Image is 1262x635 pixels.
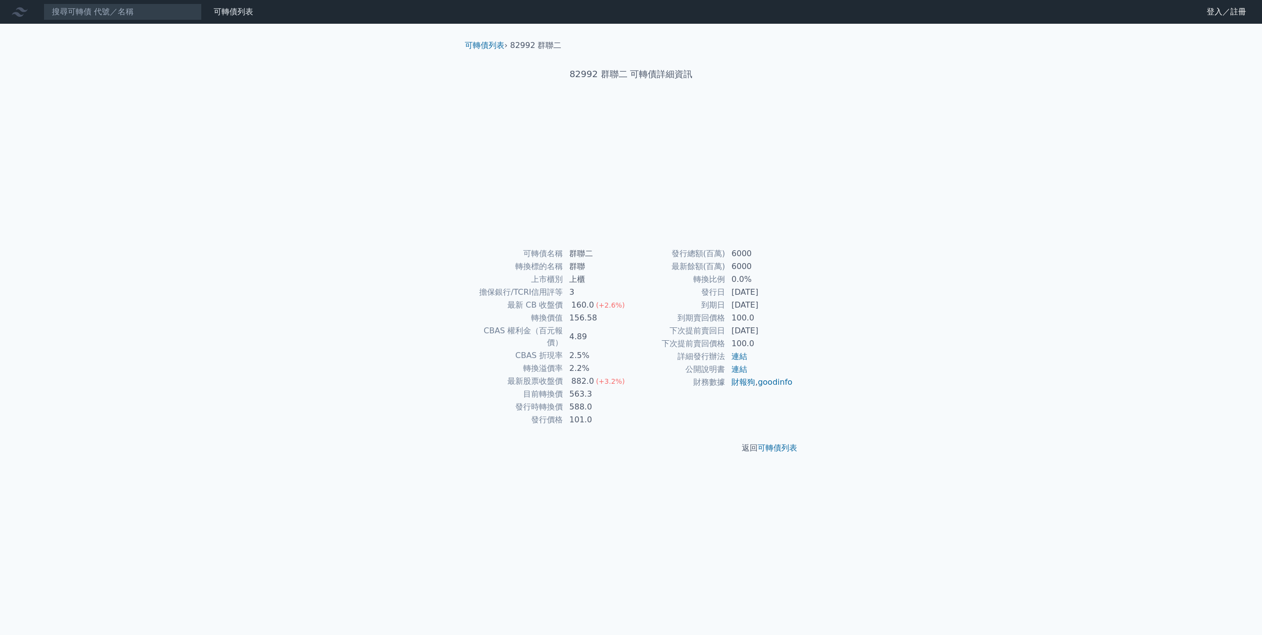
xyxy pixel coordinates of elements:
td: 擔保銀行/TCRI信用評等 [469,286,563,299]
td: 轉換價值 [469,312,563,324]
td: 目前轉換價 [469,388,563,401]
a: goodinfo [758,377,792,387]
li: › [465,40,507,51]
td: 上市櫃別 [469,273,563,286]
td: 最新 CB 收盤價 [469,299,563,312]
td: 發行時轉換價 [469,401,563,413]
td: 轉換標的名稱 [469,260,563,273]
td: 到期日 [631,299,725,312]
td: 詳細發行辦法 [631,350,725,363]
td: CBAS 折現率 [469,349,563,362]
td: 156.58 [563,312,631,324]
td: 轉換比例 [631,273,725,286]
p: 返回 [457,442,805,454]
td: , [725,376,793,389]
span: (+2.6%) [596,301,625,309]
a: 財報狗 [731,377,755,387]
td: 100.0 [725,312,793,324]
input: 搜尋可轉債 代號／名稱 [44,3,202,20]
td: [DATE] [725,299,793,312]
a: 可轉債列表 [758,443,797,453]
li: 82992 群聯二 [510,40,562,51]
td: 100.0 [725,337,793,350]
div: 160.0 [569,299,596,311]
td: 101.0 [563,413,631,426]
td: 6000 [725,247,793,260]
td: 4.89 [563,324,631,349]
td: 3 [563,286,631,299]
td: 2.5% [563,349,631,362]
a: 可轉債列表 [465,41,504,50]
a: 登入／註冊 [1199,4,1254,20]
td: 0.0% [725,273,793,286]
span: (+3.2%) [596,377,625,385]
td: 588.0 [563,401,631,413]
td: 最新股票收盤價 [469,375,563,388]
td: 最新餘額(百萬) [631,260,725,273]
td: CBAS 權利金（百元報價） [469,324,563,349]
td: 2.2% [563,362,631,375]
td: 上櫃 [563,273,631,286]
td: 轉換溢價率 [469,362,563,375]
td: 財務數據 [631,376,725,389]
td: 發行日 [631,286,725,299]
td: [DATE] [725,286,793,299]
td: 到期賣回價格 [631,312,725,324]
td: 563.3 [563,388,631,401]
td: 群聯二 [563,247,631,260]
td: [DATE] [725,324,793,337]
td: 發行總額(百萬) [631,247,725,260]
td: 下次提前賣回價格 [631,337,725,350]
td: 公開說明書 [631,363,725,376]
div: 882.0 [569,375,596,387]
h1: 82992 群聯二 可轉債詳細資訊 [457,67,805,81]
td: 可轉債名稱 [469,247,563,260]
a: 可轉債列表 [214,7,253,16]
td: 6000 [725,260,793,273]
a: 連結 [731,352,747,361]
a: 連結 [731,364,747,374]
td: 群聯 [563,260,631,273]
td: 下次提前賣回日 [631,324,725,337]
td: 發行價格 [469,413,563,426]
